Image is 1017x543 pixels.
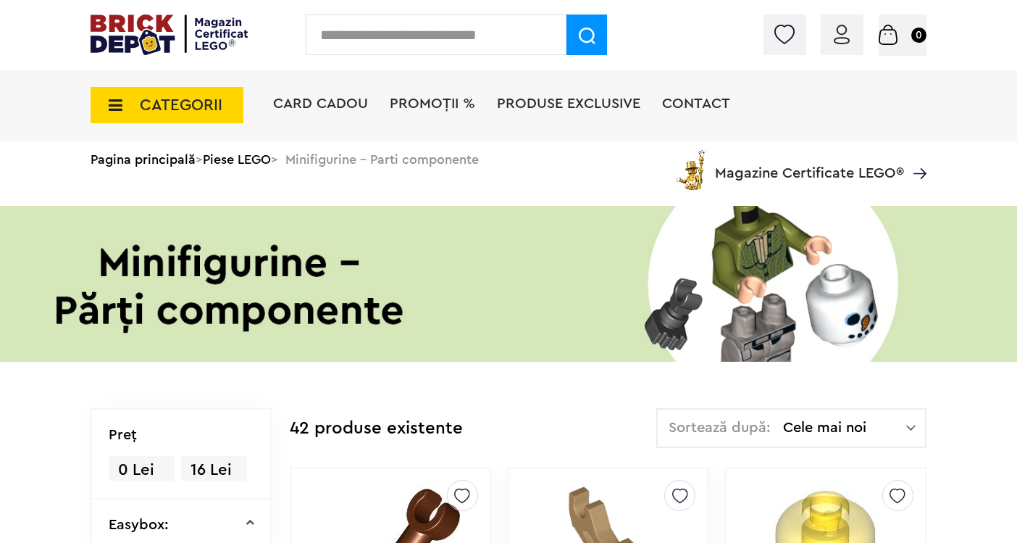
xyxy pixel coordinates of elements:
div: 42 produse existente [290,408,463,449]
a: Produse exclusive [497,96,640,111]
small: 0 [911,28,926,43]
span: Magazine Certificate LEGO® [715,147,904,181]
span: CATEGORII [140,97,222,113]
span: 16 Lei [181,456,247,484]
span: 0 Lei [109,456,175,484]
a: Magazine Certificate LEGO® [904,147,926,162]
a: PROMOȚII % [390,96,475,111]
span: Sortează după: [669,420,771,435]
p: Preţ [109,428,137,442]
span: Cele mai noi [783,420,906,435]
a: Contact [662,96,730,111]
a: Card Cadou [273,96,368,111]
p: Easybox: [109,518,169,532]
